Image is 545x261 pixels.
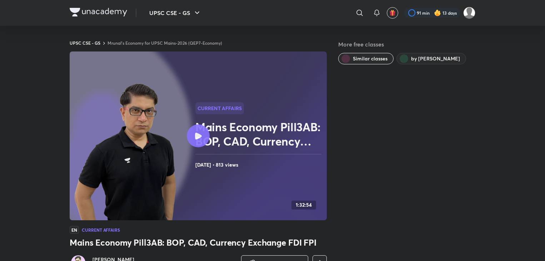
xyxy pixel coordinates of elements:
a: UPSC CSE - GS [70,40,100,46]
button: Similar classes [338,53,394,64]
button: avatar [387,7,398,19]
img: Company Logo [70,8,127,16]
h5: More free classes [338,40,475,49]
button: by Mrunal Patel [396,53,466,64]
h3: Mains Economy Pill3AB: BOP, CAD, Currency Exchange FDI FPI [70,237,327,248]
h4: [DATE] • 813 views [195,160,324,169]
a: Mrunal’s Economy for UPSC Mains-2026 (QEP7-Economy) [107,40,222,46]
img: avatar [389,10,396,16]
img: SP [463,7,475,19]
h2: Mains Economy Pill3AB: BOP, CAD, Currency Exchange FDI FPI [195,120,324,148]
span: Similar classes [353,55,387,62]
button: UPSC CSE - GS [145,6,206,20]
h4: 1:32:54 [296,202,312,208]
span: by Mrunal Patel [411,55,460,62]
a: Company Logo [70,8,127,18]
span: EN [70,226,79,234]
img: streak [434,9,441,16]
h4: Current Affairs [82,228,120,232]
